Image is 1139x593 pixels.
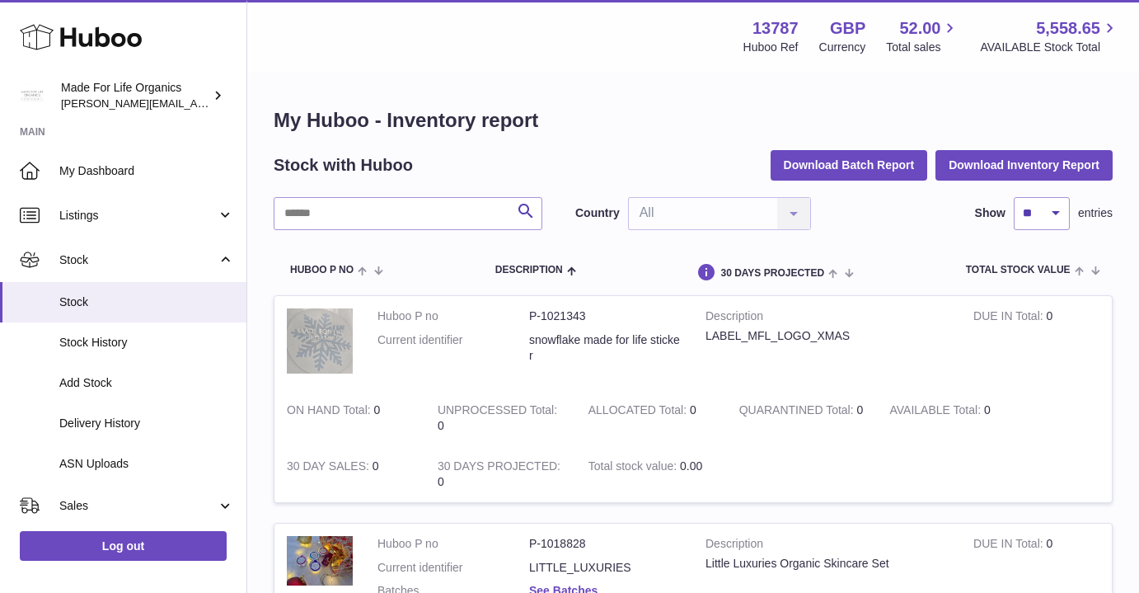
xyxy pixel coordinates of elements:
strong: ON HAND Total [287,403,374,421]
span: [PERSON_NAME][EMAIL_ADDRESS][PERSON_NAME][DOMAIN_NAME] [61,96,419,110]
span: Stock History [59,335,234,351]
td: 0 [961,296,1112,390]
td: 0 [425,390,576,446]
span: My Dashboard [59,163,234,179]
a: 52.00 Total sales [886,17,959,55]
td: 0 [576,390,727,446]
dt: Current identifier [377,332,529,364]
h1: My Huboo - Inventory report [274,107,1113,134]
strong: QUARANTINED Total [739,403,857,421]
dt: Huboo P no [377,536,529,552]
img: product image [287,536,353,586]
img: geoff.winwood@madeforlifeorganics.com [20,83,45,108]
strong: 13787 [752,17,799,40]
span: 5,558.65 [1036,17,1100,40]
span: Delivery History [59,416,234,431]
label: Show [975,205,1005,221]
div: Little Luxuries Organic Skincare Set [705,556,949,572]
strong: Total stock value [588,459,680,477]
div: Huboo Ref [743,40,799,55]
strong: UNPROCESSED Total [438,403,557,421]
dd: P-1021343 [529,308,681,324]
strong: 30 DAY SALES [287,459,373,477]
span: ASN Uploads [59,456,234,472]
strong: Description [705,308,949,328]
dd: snowflake made for life sticker [529,332,681,364]
a: 5,558.65 AVAILABLE Stock Total [980,17,1119,55]
img: product image [287,308,353,374]
span: 0.00 [680,459,702,473]
strong: 30 DAYS PROJECTED [438,459,560,477]
dt: Current identifier [377,560,529,576]
a: Log out [20,531,227,561]
span: entries [1078,205,1113,221]
span: Total sales [886,40,959,55]
span: 30 DAYS PROJECTED [720,268,824,279]
strong: AVAILABLE Total [890,403,984,421]
span: 52.00 [899,17,940,40]
td: 0 [425,446,576,502]
span: Description [495,265,563,275]
h2: Stock with Huboo [274,154,413,176]
span: 0 [857,403,864,417]
strong: Description [705,536,949,556]
button: Download Inventory Report [935,150,1113,180]
td: 0 [878,390,1029,446]
span: Stock [59,252,217,268]
span: Sales [59,498,217,514]
span: Huboo P no [290,265,354,275]
button: Download Batch Report [771,150,928,180]
td: 0 [274,446,425,502]
span: Total stock value [966,265,1071,275]
div: LABEL_MFL_LOGO_XMAS [705,328,949,344]
span: Add Stock [59,375,234,391]
dd: P-1018828 [529,536,681,552]
span: Stock [59,294,234,310]
div: Currency [819,40,866,55]
dt: Huboo P no [377,308,529,324]
strong: ALLOCATED Total [588,403,690,421]
span: Listings [59,208,217,224]
strong: DUE IN Total [973,537,1046,554]
strong: GBP [830,17,865,40]
label: Country [575,205,620,221]
div: Made For Life Organics [61,80,209,111]
strong: DUE IN Total [973,309,1046,327]
span: AVAILABLE Stock Total [980,40,1119,55]
td: 0 [274,390,425,446]
dd: LITTLE_LUXURIES [529,560,681,576]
